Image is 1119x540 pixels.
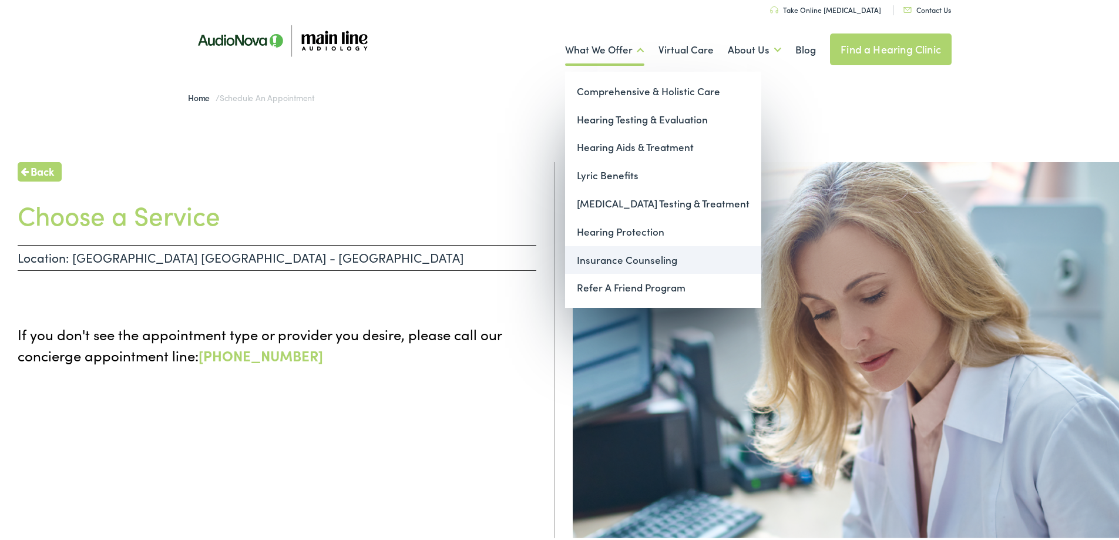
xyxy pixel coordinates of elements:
[565,244,761,272] a: Insurance Counseling
[728,26,781,69] a: About Us
[188,89,314,101] span: /
[18,160,62,179] a: Back
[565,26,644,69] a: What We Offer
[658,26,714,69] a: Virtual Care
[565,131,761,159] a: Hearing Aids & Treatment
[31,161,54,177] span: Back
[18,321,536,364] p: If you don't see the appointment type or provider you desire, please call our concierge appointme...
[565,216,761,244] a: Hearing Protection
[188,89,216,101] a: Home
[18,197,536,228] h1: Choose a Service
[220,89,314,101] span: Schedule an Appointment
[903,2,951,12] a: Contact Us
[770,4,778,11] img: utility icon
[795,26,816,69] a: Blog
[565,75,761,103] a: Comprehensive & Holistic Care
[565,159,761,187] a: Lyric Benefits
[565,187,761,216] a: [MEDICAL_DATA] Testing & Treatment
[18,243,536,269] p: Location: [GEOGRAPHIC_DATA] [GEOGRAPHIC_DATA] - [GEOGRAPHIC_DATA]
[770,2,881,12] a: Take Online [MEDICAL_DATA]
[565,103,761,132] a: Hearing Testing & Evaluation
[903,5,912,11] img: utility icon
[199,343,323,363] a: [PHONE_NUMBER]
[830,31,952,63] a: Find a Hearing Clinic
[565,271,761,300] a: Refer A Friend Program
